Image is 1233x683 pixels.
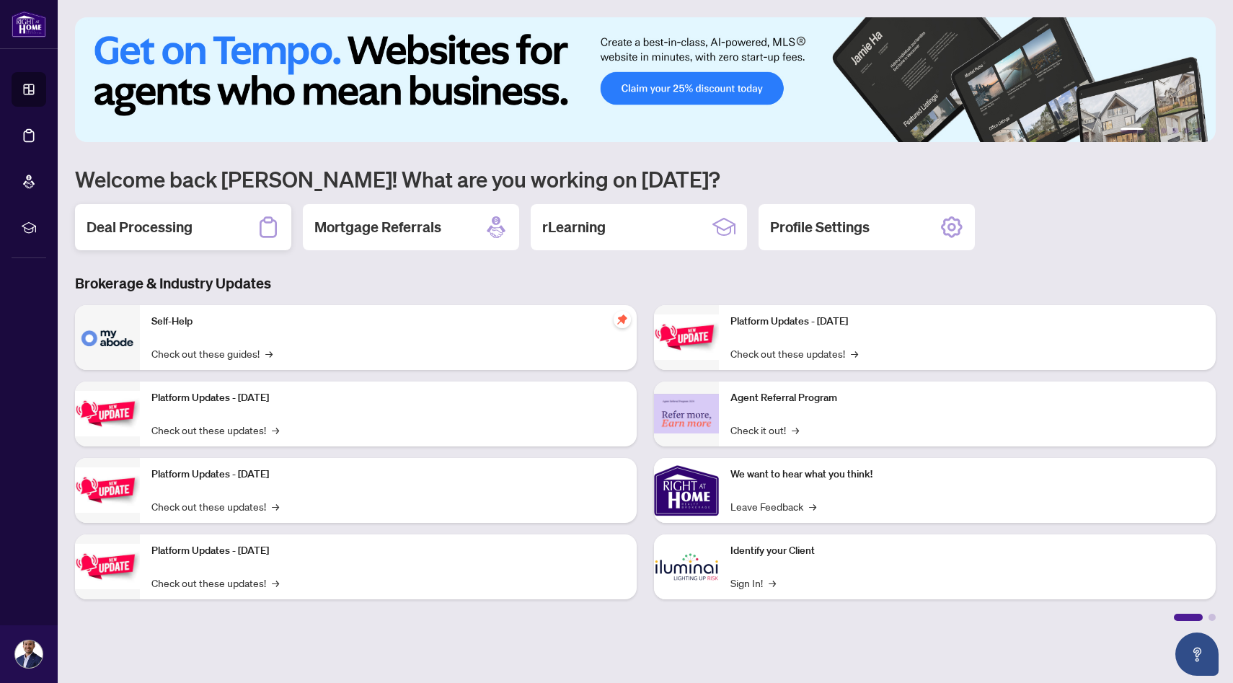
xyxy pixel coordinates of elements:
[272,498,279,514] span: →
[151,314,625,330] p: Self-Help
[265,345,273,361] span: →
[730,543,1204,559] p: Identify your Client
[75,273,1216,294] h3: Brokerage & Industry Updates
[792,422,799,438] span: →
[654,534,719,599] img: Identify your Client
[851,345,858,361] span: →
[730,498,816,514] a: Leave Feedback→
[1149,128,1155,133] button: 2
[75,17,1216,142] img: Slide 0
[770,217,870,237] h2: Profile Settings
[12,11,46,38] img: logo
[769,575,776,591] span: →
[314,217,441,237] h2: Mortgage Referrals
[151,467,625,482] p: Platform Updates - [DATE]
[1172,128,1178,133] button: 4
[809,498,816,514] span: →
[730,390,1204,406] p: Agent Referral Program
[542,217,606,237] h2: rLearning
[1161,128,1167,133] button: 3
[730,422,799,438] a: Check it out!→
[730,575,776,591] a: Sign In!→
[75,544,140,589] img: Platform Updates - July 8, 2025
[730,314,1204,330] p: Platform Updates - [DATE]
[15,640,43,668] img: Profile Icon
[730,345,858,361] a: Check out these updates!→
[654,458,719,523] img: We want to hear what you think!
[272,575,279,591] span: →
[1196,128,1201,133] button: 6
[272,422,279,438] span: →
[1175,633,1219,676] button: Open asap
[730,467,1204,482] p: We want to hear what you think!
[1121,128,1144,133] button: 1
[151,422,279,438] a: Check out these updates!→
[151,390,625,406] p: Platform Updates - [DATE]
[1184,128,1190,133] button: 5
[75,391,140,436] img: Platform Updates - September 16, 2025
[151,575,279,591] a: Check out these updates!→
[75,165,1216,193] h1: Welcome back [PERSON_NAME]! What are you working on [DATE]?
[87,217,193,237] h2: Deal Processing
[75,467,140,513] img: Platform Updates - July 21, 2025
[151,543,625,559] p: Platform Updates - [DATE]
[654,314,719,360] img: Platform Updates - June 23, 2025
[654,394,719,433] img: Agent Referral Program
[151,345,273,361] a: Check out these guides!→
[614,311,631,328] span: pushpin
[151,498,279,514] a: Check out these updates!→
[75,305,140,370] img: Self-Help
